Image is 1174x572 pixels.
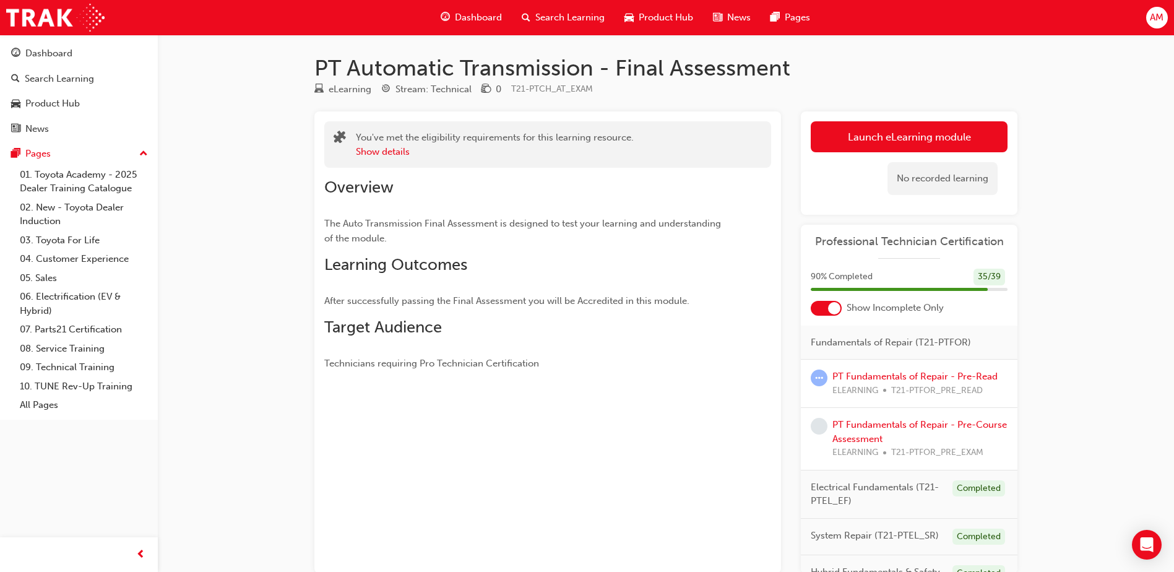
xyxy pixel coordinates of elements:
a: guage-iconDashboard [431,5,512,30]
a: 04. Customer Experience [15,249,153,269]
span: ELEARNING [832,384,878,398]
div: Stream: Technical [395,82,472,97]
div: Completed [952,529,1005,545]
div: Price [481,82,501,97]
button: AM [1146,7,1168,28]
button: Pages [5,142,153,165]
span: Pages [785,11,810,25]
span: news-icon [11,124,20,135]
span: news-icon [713,10,722,25]
span: News [727,11,751,25]
span: Overview [324,178,394,197]
span: search-icon [11,74,20,85]
span: AM [1150,11,1163,25]
span: After successfully passing the Final Assessment you will be Accredited in this module. [324,295,689,306]
a: 10. TUNE Rev-Up Training [15,377,153,396]
span: Dashboard [455,11,502,25]
a: 01. Toyota Academy - 2025 Dealer Training Catalogue [15,165,153,198]
span: pages-icon [770,10,780,25]
span: T21-PTFOR_PRE_EXAM [891,446,983,460]
a: 05. Sales [15,269,153,288]
a: 07. Parts21 Certification [15,320,153,339]
a: PT Fundamentals of Repair - Pre-Course Assessment [832,419,1007,444]
a: car-iconProduct Hub [615,5,703,30]
span: target-icon [381,84,391,95]
a: search-iconSearch Learning [512,5,615,30]
a: 08. Service Training [15,339,153,358]
a: Product Hub [5,92,153,115]
div: 35 / 39 [973,269,1005,285]
div: 0 [496,82,501,97]
span: Technicians requiring Pro Technician Certification [324,358,539,369]
div: eLearning [329,82,371,97]
a: 06. Electrification (EV & Hybrid) [15,287,153,320]
button: Show details [356,145,410,159]
span: Learning Outcomes [324,255,467,274]
span: Product Hub [639,11,693,25]
span: Target Audience [324,318,442,337]
button: DashboardSearch LearningProduct HubNews [5,40,153,142]
a: News [5,118,153,141]
span: money-icon [481,84,491,95]
div: Type [314,82,371,97]
a: Professional Technician Certification [811,235,1008,249]
div: Search Learning [25,72,94,86]
a: All Pages [15,396,153,415]
span: puzzle-icon [334,132,346,146]
span: up-icon [139,146,148,162]
div: Dashboard [25,46,72,61]
span: ELEARNING [832,446,878,460]
span: prev-icon [136,547,145,563]
h1: PT Automatic Transmission - Final Assessment [314,54,1017,82]
span: T21-PTFOR_PRE_READ [891,384,983,398]
span: car-icon [624,10,634,25]
a: 09. Technical Training [15,358,153,377]
span: The Auto Transmission Final Assessment is designed to test your learning and understanding of the... [324,218,723,244]
div: Completed [952,480,1005,497]
a: 02. New - Toyota Dealer Induction [15,198,153,231]
div: News [25,122,49,136]
span: pages-icon [11,149,20,160]
span: Electrical Fundamentals (T21-PTEL_EF) [811,480,943,508]
a: 03. Toyota For Life [15,231,153,250]
span: System Repair (T21-PTEL_SR) [811,529,939,543]
span: guage-icon [441,10,450,25]
img: Trak [6,4,105,32]
span: guage-icon [11,48,20,59]
a: Search Learning [5,67,153,90]
span: learningResourceType_ELEARNING-icon [314,84,324,95]
div: Stream [381,82,472,97]
a: Launch eLearning module [811,121,1008,152]
div: Pages [25,147,51,161]
span: search-icon [522,10,530,25]
span: Search Learning [535,11,605,25]
a: pages-iconPages [761,5,820,30]
span: Show Incomplete Only [847,301,944,315]
a: PT Fundamentals of Repair - Pre-Read [832,371,998,382]
div: You've met the eligibility requirements for this learning resource. [356,131,634,158]
div: Open Intercom Messenger [1132,530,1162,560]
span: learningRecordVerb_ATTEMPT-icon [811,370,827,386]
a: Dashboard [5,42,153,65]
span: Learning resource code [511,84,593,94]
span: learningRecordVerb_NONE-icon [811,418,827,435]
div: No recorded learning [887,162,998,195]
a: news-iconNews [703,5,761,30]
span: car-icon [11,98,20,110]
span: 90 % Completed [811,270,873,284]
span: Fundamentals of Repair (T21-PTFOR) [811,336,971,350]
div: Product Hub [25,97,80,111]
